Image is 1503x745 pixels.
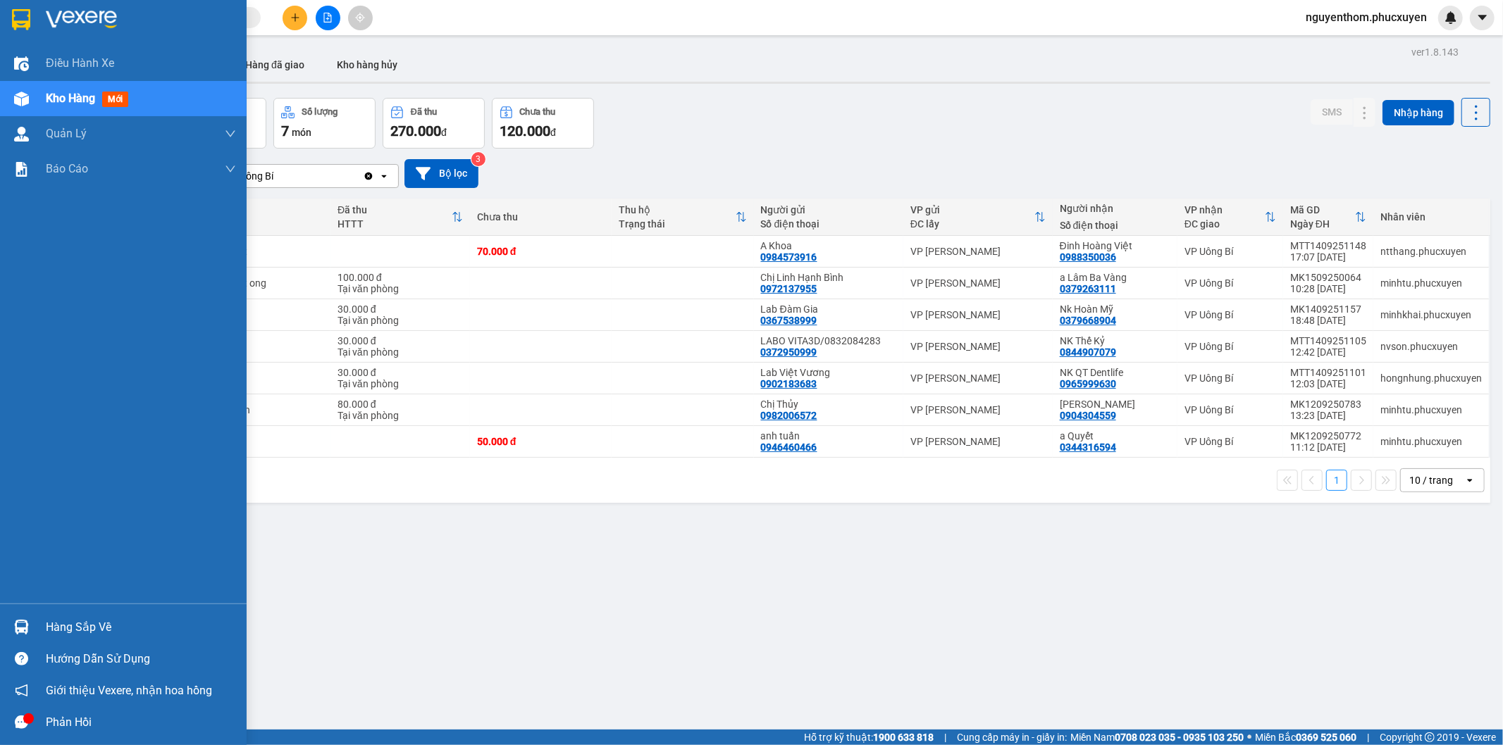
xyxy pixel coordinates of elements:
div: Hướng dẫn sử dụng [46,649,236,670]
img: solution-icon [14,162,29,177]
div: minhtu.phucxuyen [1380,277,1482,289]
div: minhtu.phucxuyen [1380,436,1482,447]
span: message [15,715,28,729]
input: Selected VP Uông Bí. [275,169,276,183]
div: 0982006572 [761,410,817,421]
div: 100.000 đ [338,272,463,283]
div: VP Uông Bí [1185,246,1276,257]
div: Tại văn phòng [338,378,463,389]
div: ĐC lấy [910,218,1034,230]
div: VP Uông Bí [1185,372,1276,384]
div: Hàng sắp về [46,617,236,638]
div: MTT1409251148 [1290,240,1366,251]
strong: 1900 633 818 [873,732,934,743]
div: a Lâm Ba Vàng [1060,272,1170,283]
div: 0965999630 [1060,378,1116,389]
th: Toggle SortBy [612,199,753,236]
span: Kho hàng [46,92,95,105]
svg: open [378,170,390,182]
div: VP Uông Bí [1185,341,1276,352]
div: VP Uông Bí [1185,309,1276,320]
div: Nk Hoàn Mỹ [1060,303,1170,315]
div: NK QT Dentlife [1060,367,1170,378]
button: Nhập hàng [1383,100,1454,125]
div: 30.000 đ [338,367,463,378]
div: VP Uông Bí [1185,404,1276,415]
span: Gửi hàng [GEOGRAPHIC_DATA]: Hotline: [40,25,201,75]
div: 1 ct [203,436,323,447]
button: Bộ lọc [404,159,478,188]
div: Tại văn phòng [338,315,463,326]
div: 0984573916 [761,251,817,263]
button: 1 [1326,470,1347,491]
span: Kho hàng hủy [337,59,397,70]
svg: open [1464,475,1476,486]
div: minhtu.phucxuyen [1380,404,1482,415]
strong: 02033 616 626 - [129,79,203,91]
div: a Quyết [1060,430,1170,442]
div: Tại văn phòng [338,346,463,358]
span: món [292,127,311,138]
div: hongnhung.phucxuyen [1380,372,1482,384]
div: 17:07 [DATE] [1290,251,1366,263]
span: aim [355,13,365,23]
div: LABO VITA3D/0832084283 [761,335,896,346]
div: Ngày ĐH [1290,218,1355,230]
div: MTT1409251105 [1290,335,1366,346]
div: 1 caton pt [203,246,323,257]
div: MK1209250783 [1290,399,1366,410]
sup: 3 [471,152,485,166]
button: Hàng đã giao [234,48,316,82]
strong: 0369 525 060 [1296,732,1356,743]
span: Cung cấp máy in - giấy in: [957,730,1067,745]
strong: Công ty TNHH Phúc Xuyên [42,7,199,22]
span: notification [15,684,28,697]
div: VP Uông Bí [225,169,273,183]
div: MK1509250064 [1290,272,1366,283]
div: 80.000 đ [338,399,463,410]
div: Chị Thủy [761,399,896,410]
span: 7 [281,123,289,139]
div: Đã thu [338,204,452,215]
div: 0344316594 [1060,442,1116,453]
span: Miền Nam [1070,730,1244,745]
div: Ghi chú [203,218,323,230]
span: | [944,730,946,745]
span: Gửi hàng Hạ Long: Hotline: [38,79,203,104]
th: Toggle SortBy [330,199,470,236]
div: A Khoa [761,240,896,251]
div: Tên món [203,204,323,215]
div: HTTT [338,218,452,230]
span: Giới thiệu Vexere, nhận hoa hồng [46,682,212,699]
div: 2 can mật ong [203,277,323,289]
span: question-circle [15,652,28,665]
div: 0844907079 [1060,346,1116,358]
strong: 0886 027 027 [108,92,170,104]
span: UB1509250050 [208,94,292,109]
div: Người nhận [1060,203,1170,214]
span: mới [102,92,128,107]
span: copyright [1425,732,1435,742]
div: 30.000 đ [338,335,463,346]
th: Toggle SortBy [1283,199,1373,236]
button: Chưa thu120.000đ [492,98,594,149]
span: ⚪️ [1247,734,1251,740]
button: aim [348,6,373,30]
span: Báo cáo [46,160,88,177]
div: Tại văn phòng [338,410,463,421]
div: Số lượng [302,107,338,117]
div: minhkhai.phucxuyen [1380,309,1482,320]
div: 70.000 đ [477,246,605,257]
button: file-add [316,6,340,30]
div: 30.000 đ [338,303,463,315]
div: Đinh Hoàng Việt [1060,240,1170,251]
div: VP Uông Bí [1185,436,1276,447]
strong: 0888 827 827 - 0848 827 827 [102,51,201,75]
img: warehouse-icon [14,92,29,106]
div: 1 mẫu [203,341,323,352]
span: down [225,163,236,175]
div: MTT1409251101 [1290,367,1366,378]
div: Phản hồi [46,712,236,733]
div: anh tuấn [761,430,896,442]
button: SMS [1311,99,1353,125]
